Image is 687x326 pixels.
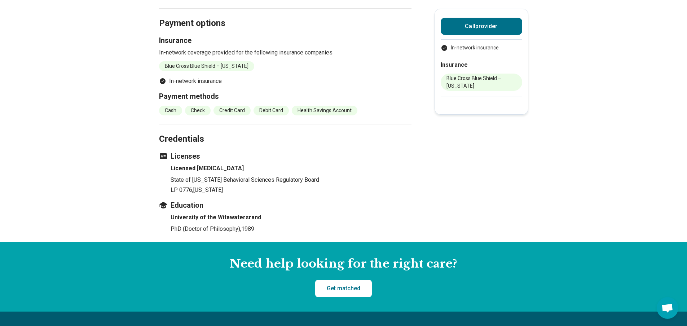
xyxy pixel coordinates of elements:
p: PhD (Doctor of Philosophy) , 1989 [171,225,411,233]
li: In-network insurance [159,77,411,85]
h3: Payment methods [159,91,411,101]
p: LP 0776 [171,186,411,194]
h4: University of the Witawatersrand [171,213,411,222]
li: Check [185,106,211,115]
p: In-network coverage provided for the following insurance companies [159,48,411,57]
ul: Payment options [441,44,522,52]
div: Open chat [657,297,678,319]
li: Credit Card [213,106,251,115]
li: Health Savings Account [292,106,357,115]
li: In-network insurance [441,44,522,52]
h2: Need help looking for the right care? [6,256,681,272]
h3: Education [159,200,411,210]
li: Debit Card [254,106,289,115]
li: Blue Cross Blue Shield – [US_STATE] [441,74,522,91]
li: Blue Cross Blue Shield – [US_STATE] [159,61,254,71]
h3: Insurance [159,35,411,45]
span: , [US_STATE] [192,186,223,193]
ul: Payment options [159,77,411,85]
li: Cash [159,106,182,115]
button: Callprovider [441,18,522,35]
p: State of [US_STATE] Behavioral Sciences Regulatory Board [171,176,411,184]
h4: Licensed [MEDICAL_DATA] [171,164,411,173]
h3: Licenses [159,151,411,161]
a: Get matched [315,280,372,297]
h2: Credentials [159,116,411,145]
h2: Insurance [441,61,522,69]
